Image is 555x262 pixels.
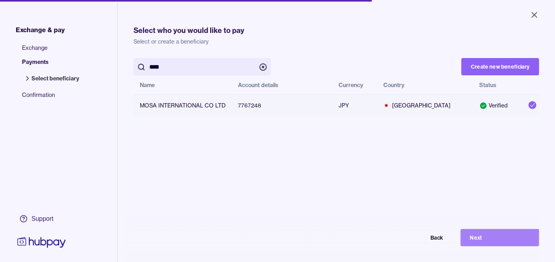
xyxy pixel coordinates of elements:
[374,229,453,246] button: Back
[520,6,549,24] button: Close
[134,76,232,95] th: Name
[232,95,332,116] td: 7767248
[149,58,255,76] input: search
[16,25,65,35] span: Exchange & pay
[134,25,539,36] h1: Select who you would like to pay
[31,75,79,82] span: Select beneficiary
[22,91,87,105] span: Confirmation
[480,102,516,109] div: Verified
[383,102,467,109] span: [GEOGRAPHIC_DATA]
[31,215,53,223] div: Support
[461,229,539,246] button: Next
[22,44,87,58] span: Exchange
[232,76,332,95] th: Account details
[134,95,232,116] td: MOSA INTERNATIONAL CO LTD
[332,95,377,116] td: JPY
[134,38,539,45] p: Select or create a beneficiary
[462,58,539,75] button: Create new beneficiary
[16,211,68,227] a: Support
[473,76,522,95] th: Status
[332,76,377,95] th: Currency
[22,58,87,72] span: Payments
[377,76,473,95] th: Country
